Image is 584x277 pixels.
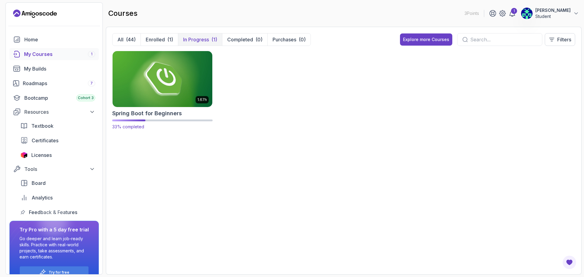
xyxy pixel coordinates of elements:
div: My Courses [24,50,95,58]
div: Bootcamp [24,94,95,102]
button: Filters [545,33,575,46]
input: Search... [470,36,537,43]
button: Enrolled(1) [141,33,178,46]
h2: Spring Boot for Beginners [112,109,182,118]
div: Resources [24,108,95,116]
a: roadmaps [9,77,99,89]
a: bootcamp [9,92,99,104]
span: Analytics [32,194,53,201]
div: (1) [211,36,217,43]
span: Cohort 3 [78,95,94,100]
a: certificates [17,134,99,147]
a: home [9,33,99,46]
div: Explore more Courses [403,36,449,43]
div: Roadmaps [23,80,95,87]
span: 33% completed [112,124,144,129]
span: Certificates [32,137,58,144]
div: (44) [126,36,136,43]
p: Purchases [273,36,296,43]
a: board [17,177,99,189]
span: 1 [91,52,92,57]
img: Spring Boot for Beginners card [110,50,215,108]
button: Resources [9,106,99,117]
a: licenses [17,149,99,161]
p: Go deeper and learn job-ready skills. Practice with real-world projects, take assessments, and ea... [19,236,89,260]
span: Textbook [31,122,54,130]
a: courses [9,48,99,60]
a: Try for free [49,270,69,275]
p: [PERSON_NAME] [535,7,571,13]
button: Open Feedback Button [562,255,577,270]
span: Board [32,179,46,187]
a: analytics [17,192,99,204]
img: jetbrains icon [20,152,28,158]
p: Enrolled [146,36,165,43]
button: user profile image[PERSON_NAME]Student [521,7,579,19]
p: In Progress [183,36,209,43]
p: All [117,36,123,43]
div: 1 [511,8,517,14]
a: 1 [509,10,516,17]
a: feedback [17,206,99,218]
p: 1.67h [197,97,207,102]
div: My Builds [24,65,95,72]
span: 7 [90,81,93,86]
a: builds [9,63,99,75]
p: Student [535,13,571,19]
button: Completed(0) [222,33,267,46]
button: Purchases(0) [267,33,311,46]
button: In Progress(1) [178,33,222,46]
p: 3 Points [464,10,479,16]
a: textbook [17,120,99,132]
div: Home [24,36,95,43]
h2: courses [108,9,137,18]
p: Completed [227,36,253,43]
img: user profile image [521,8,533,19]
div: (0) [255,36,262,43]
button: Tools [9,164,99,175]
a: Landing page [13,9,57,19]
p: Filters [557,36,571,43]
span: Licenses [31,151,52,159]
div: (1) [167,36,173,43]
button: All(44) [113,33,141,46]
div: Tools [24,165,95,173]
div: (0) [299,36,306,43]
button: Explore more Courses [400,33,452,46]
span: Feedback & Features [29,209,77,216]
